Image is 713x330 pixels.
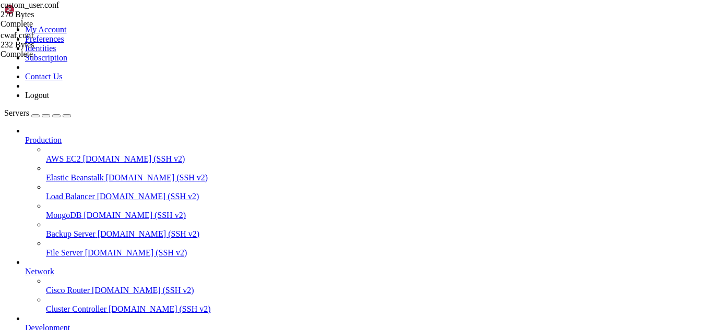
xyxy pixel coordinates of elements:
div: 270 Bytes [1,10,105,19]
span: cwaf.conf [1,31,105,50]
span: custom_user.conf [1,1,59,9]
div: Complete [1,50,105,59]
span: custom_user.conf [1,1,105,19]
div: Complete [1,19,105,29]
div: 232 Bytes [1,40,105,50]
span: cwaf.conf [1,31,34,40]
